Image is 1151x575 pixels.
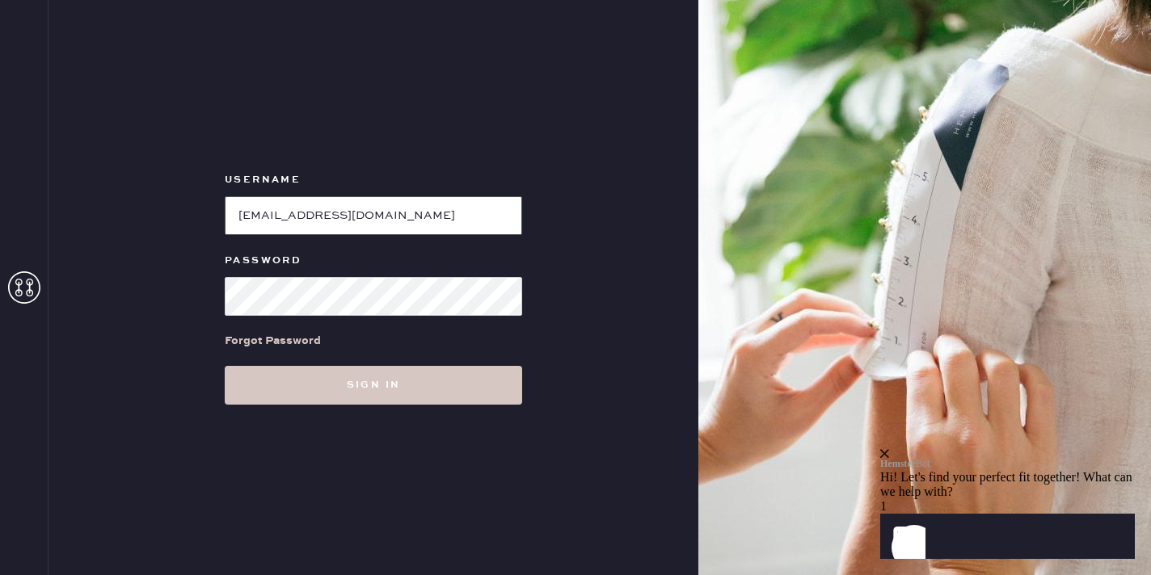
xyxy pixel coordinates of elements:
input: e.g. john@doe.com [225,196,522,235]
iframe: Front Chat [880,350,1147,572]
label: Password [225,251,522,271]
label: Username [225,170,522,190]
a: Forgot Password [225,316,321,366]
button: Sign in [225,366,522,405]
div: Forgot Password [225,332,321,350]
